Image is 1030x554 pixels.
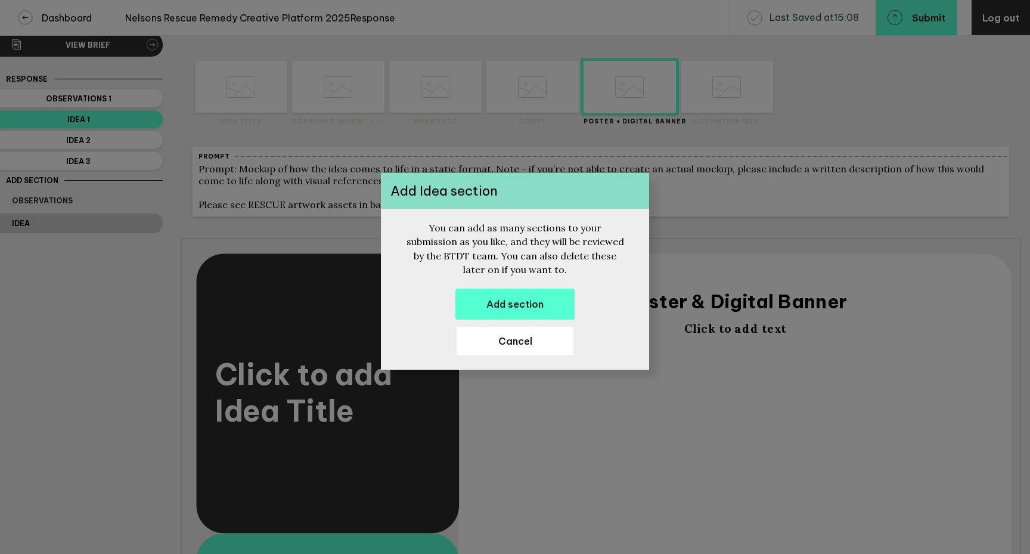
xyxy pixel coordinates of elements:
[390,182,498,199] h4: Add Idea section
[381,221,649,288] h6: You can add as many sections to your submission as you like, and they will be reviewed by the BTD...
[498,335,532,347] span: Cancel
[455,326,575,357] button: Cancel
[486,298,544,310] span: Add section
[455,289,575,320] button: Add section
